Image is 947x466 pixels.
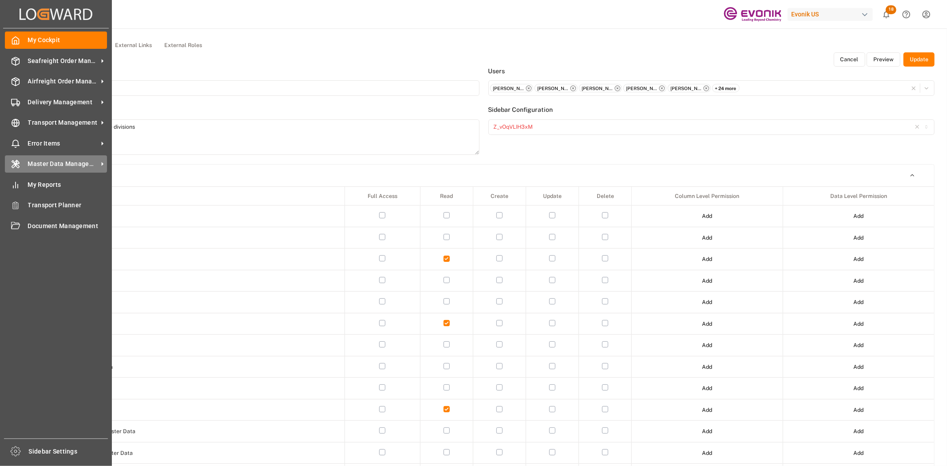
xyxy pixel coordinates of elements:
span: Sidebar Settings [29,447,108,456]
th: Delete [579,187,632,205]
p: Group Mail Master Data [52,363,207,371]
span: Airfreight Order Management [28,77,98,86]
th: Update [526,187,579,205]
span: Full Access [368,193,397,199]
span: Transport Planner [28,201,107,210]
p: Business Master Data [52,277,207,285]
p: Booking [52,212,207,220]
button: Cancel [834,52,865,67]
span: Error Items [28,139,98,148]
button: Table Permissions [42,168,934,183]
button: Add [696,317,719,331]
button: [PERSON_NAME] - [PERSON_NAME][EMAIL_ADDRESS][DOMAIN_NAME][PERSON_NAME] - [PERSON_NAME][EMAIL_ADDR... [488,80,935,96]
button: Add [696,424,719,438]
a: My Cockpit [5,32,107,49]
button: External Roles [158,39,208,52]
button: Add [696,381,719,395]
th: Data Level Permission [783,187,934,205]
button: Add [696,231,719,245]
span: Sidebar Configuration [488,105,553,115]
small: [PERSON_NAME] - [PERSON_NAME][EMAIL_ADDRESS][DOMAIN_NAME] [493,85,524,91]
small: [PERSON_NAME] - [PERSON_NAME][EMAIL_ADDRESS][DOMAIN_NAME] [537,85,568,91]
small: [PERSON_NAME] - [PERSON_NAME][EMAIL_ADDRESS][PERSON_NAME][DOMAIN_NAME] [626,85,657,91]
span: 18 [886,5,896,14]
a: My Reports [5,176,107,193]
button: Add [847,252,870,266]
img: Evonik-brand-mark-Deep-Purple-RGB.jpeg_1700498283.jpeg [724,7,781,22]
button: + 24 more [712,84,741,93]
button: Add [847,381,870,395]
button: show 18 new notifications [876,4,896,24]
span: Master Data Management [28,159,98,169]
button: Preview [867,52,900,67]
span: Users [488,67,505,76]
button: Add [696,360,719,374]
button: Add [696,338,719,352]
p: Ship Point Master Data [52,341,207,349]
button: Add [847,446,870,460]
span: My Reports [28,180,107,190]
small: [PERSON_NAME] - [PERSON_NAME][EMAIL_ADDRESS][PERSON_NAME][DOMAIN_NAME] [670,85,701,91]
button: Add [696,209,719,223]
p: Roll Over Container [52,234,207,242]
button: Help Center [896,4,916,24]
button: Add [696,295,719,309]
button: Update [903,52,935,67]
p: Containers Schema [52,298,207,306]
button: Add [847,360,870,374]
textarea: entire data across all the divisions [42,119,479,155]
button: Add [847,231,870,245]
button: Add [847,295,870,309]
p: Line Item [52,406,207,414]
input: Search [46,188,341,203]
input: Role Name [42,80,479,96]
button: Add [847,424,870,438]
span: Delivery Management [28,98,98,107]
th: Create [473,187,526,205]
button: Add [696,403,719,417]
button: External Links [109,39,158,52]
a: Document Management [5,217,107,234]
span: Seafreight Order Management [28,56,98,66]
button: Add [847,317,870,331]
p: Batch [52,255,207,263]
p: License Master Data [52,384,207,392]
button: Add [696,252,719,266]
button: Add [847,209,870,223]
span: My Cockpit [28,36,107,45]
button: Add [696,446,719,460]
button: Add [847,274,870,288]
p: Mode Of Transport Master Data [52,449,207,457]
span: Transport Management [28,118,98,127]
button: Add [847,403,870,417]
p: Delivery [52,320,207,328]
div: + 24 more [712,84,740,93]
span: Document Management [28,221,107,231]
button: Add [847,338,870,352]
th: Column Level Permission [632,187,783,205]
span: Z_vOqVLIH3xM [493,123,533,130]
p: Means Of Transport Master Data [52,427,207,435]
div: Evonik US [788,8,873,21]
button: Add [696,274,719,288]
small: [PERSON_NAME] - [PERSON_NAME][EMAIL_ADDRESS][DOMAIN_NAME] [582,85,613,91]
th: Read [420,187,473,205]
a: Transport Planner [5,197,107,214]
button: Evonik US [788,6,876,23]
